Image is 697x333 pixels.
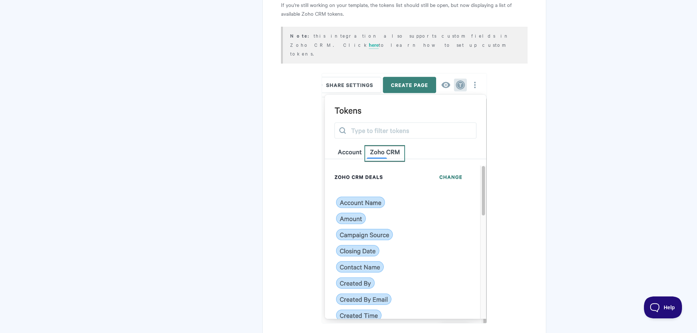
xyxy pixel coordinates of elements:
strong: Note: [290,32,314,39]
iframe: Toggle Customer Support [644,296,682,318]
p: If you're still working on your template, the tokens list should still be open, but now displayin... [281,0,527,18]
a: here [369,41,379,49]
p: this integration also supports custom fields in Zoho CRM. Click to learn how to set up custom tok... [290,31,518,58]
img: file-6X3Cm1WC9h.png [322,73,487,323]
